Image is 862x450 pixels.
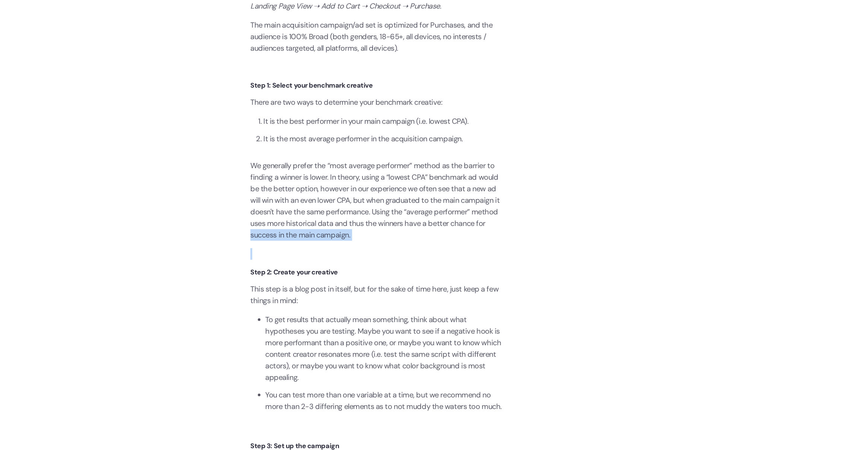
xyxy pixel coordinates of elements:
[265,389,504,412] li: You can test more than one variable at a time, but we recommend no more than 2-3 differing elemen...
[250,81,373,90] strong: Step 1: Select your benchmark creative
[250,160,504,241] p: We generally prefer the “most average performer” method as the barrier to finding a winner is low...
[250,97,504,108] p: There are two ways to determine your benchmark creative:
[263,116,504,127] li: It is the best performer in your main campaign (i.e. lowest CPA).
[250,268,338,277] strong: Step 2: Create your creative
[250,283,504,306] p: This step is a blog post in itself, but for the sake of time here, just keep a few things in mind:
[250,422,504,434] p: ‍
[265,314,504,383] li: To get results that actually mean something, think about what hypotheses you are testing. Maybe y...
[263,133,504,145] li: It is the most average performer in the acquisition campaign.
[250,19,504,54] p: The main acquisition campaign/ad set is optimized for Purchases, and the audience is 100% Broad (...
